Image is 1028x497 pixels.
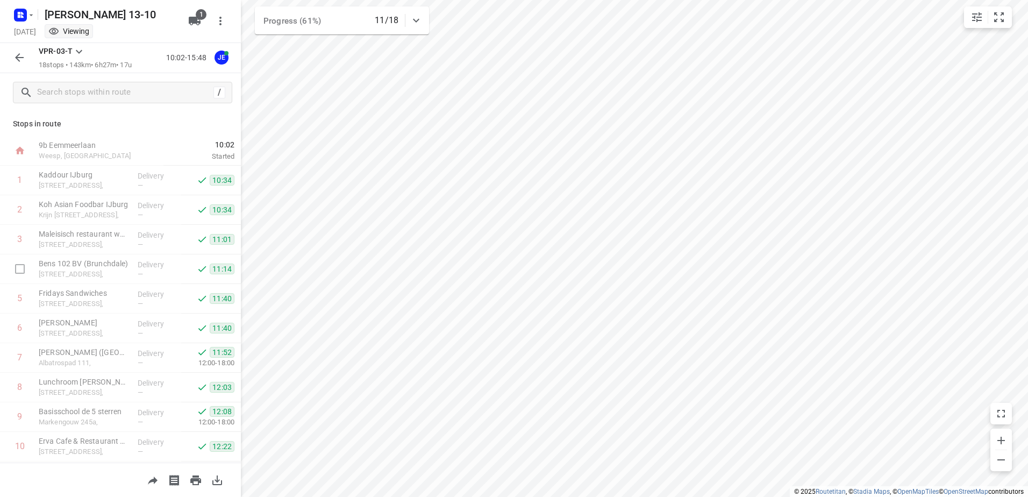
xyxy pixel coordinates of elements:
span: — [138,418,143,426]
p: 10:02-15:48 [166,52,211,63]
p: 12:00-18:00 [181,417,234,428]
p: [STREET_ADDRESS], [39,328,129,339]
span: Print shipping labels [163,474,185,485]
button: Map settings [966,6,988,28]
div: Progress (61%)11/18 [255,6,429,34]
p: 9b Eemmeerlaan [39,140,151,151]
p: Delivery [138,407,177,418]
p: Weesp, [GEOGRAPHIC_DATA] [39,151,151,161]
span: — [138,240,143,248]
p: 11/18 [375,14,398,27]
div: 3 [17,234,22,244]
p: [STREET_ADDRESS], [39,239,129,250]
svg: Done [197,175,208,186]
span: — [138,300,143,308]
span: — [138,388,143,396]
span: — [138,359,143,367]
p: Stops in route [13,118,228,130]
div: 5 [17,293,22,303]
span: Download route [206,474,228,485]
button: Fit zoom [988,6,1010,28]
div: 10 [15,441,25,451]
span: 11:01 [210,234,234,245]
span: 12:08 [210,406,234,417]
svg: Done [197,406,208,417]
svg: Done [197,264,208,274]
a: OpenMapTiles [897,488,939,495]
p: Bens 102 BV (Brunchdale) [39,258,129,269]
p: [STREET_ADDRESS], [39,180,129,191]
a: OpenStreetMap [944,488,988,495]
p: Maleisisch restaurant wau [39,229,129,239]
p: Albatrospad 111, [39,358,129,368]
div: 8 [17,382,22,392]
span: — [138,211,143,219]
p: Delivery [138,289,177,300]
div: small contained button group [964,6,1012,28]
p: Koh Asian Foodbar IJburg [39,199,129,210]
button: 1 [184,10,205,32]
span: — [138,181,143,189]
p: Lunchroom [PERSON_NAME] [39,377,129,387]
span: 11:40 [210,293,234,304]
div: 1 [17,175,22,185]
span: — [138,448,143,456]
svg: Done [197,347,208,358]
div: / [213,87,225,98]
span: 12:22 [210,441,234,452]
span: 11:40 [210,323,234,333]
input: Search stops within route [37,84,213,101]
p: Markengouw 245a, [39,417,129,428]
div: 6 [17,323,22,333]
a: Routetitan [816,488,846,495]
p: Delivery [138,171,177,181]
p: Delivery [138,318,177,329]
p: Delivery [138,378,177,388]
svg: Done [197,293,208,304]
p: Delivery [138,437,177,448]
p: Erva Cafe & Restaurant B.V. [39,436,129,446]
div: 9 [17,411,22,422]
p: Basisschool de 5 sterren [39,406,129,417]
svg: Done [197,204,208,215]
span: 10:34 [210,204,234,215]
p: 12:00-18:00 [181,358,234,368]
p: Delivery [138,200,177,211]
p: Fridays Sandwiches [39,288,129,299]
p: [STREET_ADDRESS], [39,269,129,280]
p: [PERSON_NAME] [39,317,129,328]
svg: Done [197,382,208,393]
p: Delivery [138,348,177,359]
span: Progress (61%) [263,16,321,26]
svg: Done [197,323,208,333]
span: 12:03 [210,382,234,393]
span: 11:52 [210,347,234,358]
span: Select [9,258,31,280]
span: 11:14 [210,264,234,274]
p: Delivery [138,230,177,240]
a: Stadia Maps [853,488,890,495]
div: 2 [17,204,22,215]
span: — [138,329,143,337]
svg: Done [197,441,208,452]
span: 1 [196,9,206,20]
p: [PERSON_NAME] ([GEOGRAPHIC_DATA]) [39,347,129,358]
span: 10:02 [163,139,234,150]
p: 18 stops • 143km • 6h27m • 17u [39,60,132,70]
p: Started [163,151,234,162]
div: 7 [17,352,22,363]
p: [STREET_ADDRESS], [39,446,129,457]
p: [STREET_ADDRESS], [39,299,129,309]
span: 10:34 [210,175,234,186]
span: — [138,270,143,278]
p: Kaddour IJburg [39,169,129,180]
svg: Done [197,234,208,245]
p: Krijn [STREET_ADDRESS], [39,210,129,221]
p: [STREET_ADDRESS], [39,387,129,398]
p: VPR-03-T [39,46,73,57]
span: Share route [142,474,163,485]
span: Assigned to Jeffrey E [211,52,232,62]
span: Print route [185,474,206,485]
div: You are currently in view mode. To make any changes, go to edit project. [48,26,89,37]
li: © 2025 , © , © © contributors [794,488,1024,495]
